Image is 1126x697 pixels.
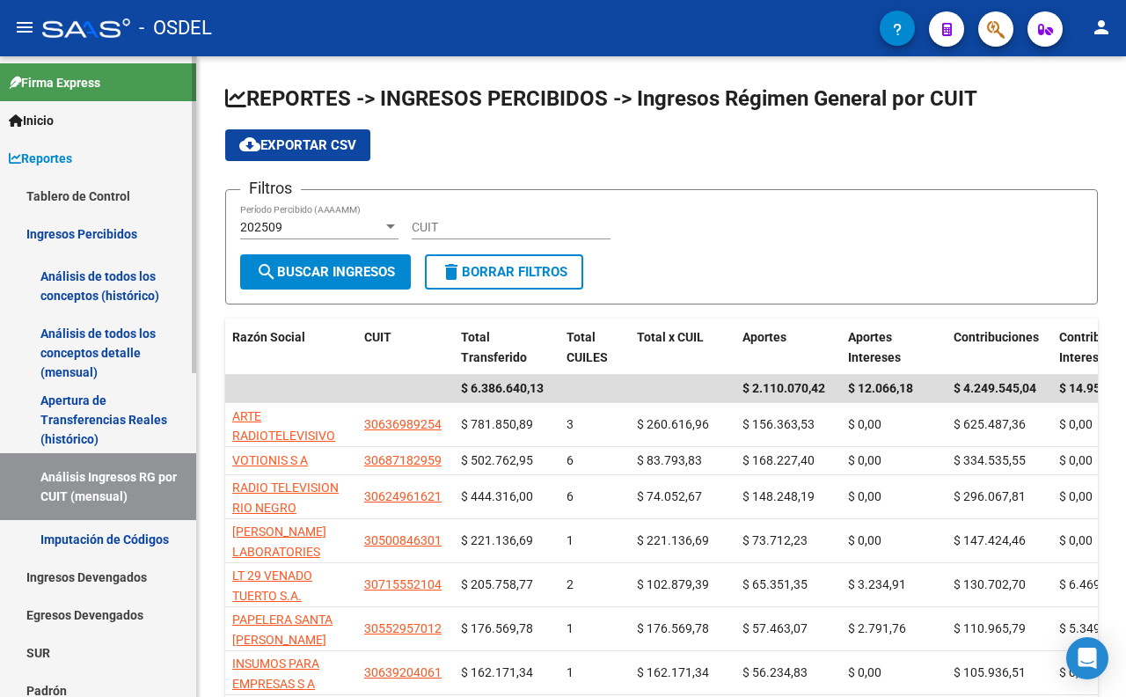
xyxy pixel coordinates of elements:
[225,319,357,377] datatable-header-cell: Razón Social
[742,665,808,679] span: $ 56.234,83
[567,330,608,364] span: Total CUILES
[239,137,356,153] span: Exportar CSV
[742,533,808,547] span: $ 73.712,23
[239,134,260,155] mat-icon: cloud_download
[848,665,881,679] span: $ 0,00
[954,453,1026,467] span: $ 334.535,55
[637,453,702,467] span: $ 83.793,83
[240,220,282,234] span: 202509
[742,417,815,431] span: $ 156.363,53
[742,381,825,395] span: $ 2.110.070,42
[1059,381,1124,395] span: $ 14.958,49
[567,621,574,635] span: 1
[454,319,559,377] datatable-header-cell: Total Transferido
[848,417,881,431] span: $ 0,00
[637,533,709,547] span: $ 221.136,69
[1059,577,1117,591] span: $ 6.469,81
[364,665,442,679] span: 30639204061
[441,261,462,282] mat-icon: delete
[1059,489,1093,503] span: $ 0,00
[848,621,906,635] span: $ 2.791,76
[225,86,977,111] span: REPORTES -> INGRESOS PERCIBIDOS -> Ingresos Régimen General por CUIT
[567,417,574,431] span: 3
[848,533,881,547] span: $ 0,00
[742,453,815,467] span: $ 168.227,40
[637,621,709,635] span: $ 176.569,78
[232,525,351,598] span: [PERSON_NAME] LABORATORIES [GEOGRAPHIC_DATA] SA
[256,264,395,280] span: Buscar Ingresos
[1066,637,1108,679] div: Open Intercom Messenger
[461,453,533,467] span: $ 502.762,95
[441,264,567,280] span: Borrar Filtros
[954,330,1039,344] span: Contribuciones
[364,417,442,431] span: 30636989254
[637,417,709,431] span: $ 260.616,96
[461,621,533,635] span: $ 176.569,78
[630,319,735,377] datatable-header-cell: Total x CUIL
[848,489,881,503] span: $ 0,00
[232,330,305,344] span: Razón Social
[240,176,301,201] h3: Filtros
[232,657,319,691] span: INSUMOS PARA EMPRESAS S A
[954,577,1026,591] span: $ 130.702,70
[9,111,54,130] span: Inicio
[637,577,709,591] span: $ 102.879,39
[848,381,913,395] span: $ 12.066,18
[1091,17,1112,38] mat-icon: person
[567,489,574,503] span: 6
[1059,665,1093,679] span: $ 0,00
[232,613,333,647] span: PAPELERA SANTA [PERSON_NAME]
[461,577,533,591] span: $ 205.758,77
[735,319,841,377] datatable-header-cell: Aportes
[954,665,1026,679] span: $ 105.936,51
[461,665,533,679] span: $ 162.171,34
[742,330,786,344] span: Aportes
[461,489,533,503] span: $ 444.316,00
[461,381,544,395] span: $ 6.386.640,13
[567,577,574,591] span: 2
[567,665,574,679] span: 1
[364,533,442,547] span: 30500846301
[14,17,35,38] mat-icon: menu
[848,577,906,591] span: $ 3.234,91
[848,453,881,467] span: $ 0,00
[9,149,72,168] span: Reportes
[232,409,335,464] span: ARTE RADIOTELEVISIVO ARGENTINO S A
[232,481,339,575] span: RADIO TELEVISION RIO NEGRO SOCIEDAD DEL ESTADO L.U. 92 CANAL 10
[954,381,1036,395] span: $ 4.249.545,04
[954,489,1026,503] span: $ 296.067,81
[1059,621,1117,635] span: $ 5.349,16
[954,533,1026,547] span: $ 147.424,46
[742,577,808,591] span: $ 65.351,35
[637,330,704,344] span: Total x CUIL
[364,577,442,591] span: 30715552104
[461,533,533,547] span: $ 221.136,69
[425,254,583,290] button: Borrar Filtros
[637,665,709,679] span: $ 162.171,34
[232,453,308,467] span: VOTIONIS S A
[364,453,442,467] span: 30687182959
[947,319,1052,377] datatable-header-cell: Contribuciones
[256,261,277,282] mat-icon: search
[559,319,630,377] datatable-header-cell: Total CUILES
[637,489,702,503] span: $ 74.052,67
[364,330,391,344] span: CUIT
[841,319,947,377] datatable-header-cell: Aportes Intereses
[364,489,442,503] span: 30624961621
[461,417,533,431] span: $ 781.850,89
[139,9,212,48] span: - OSDEL
[1059,417,1093,431] span: $ 0,00
[1059,453,1093,467] span: $ 0,00
[357,319,454,377] datatable-header-cell: CUIT
[232,569,312,603] span: LT 29 VENADO TUERTO S.A.
[9,73,100,92] span: Firma Express
[742,621,808,635] span: $ 57.463,07
[848,330,901,364] span: Aportes Intereses
[742,489,815,503] span: $ 148.248,19
[461,330,527,364] span: Total Transferido
[954,417,1026,431] span: $ 625.487,36
[567,453,574,467] span: 6
[240,254,411,290] button: Buscar Ingresos
[225,129,370,161] button: Exportar CSV
[954,621,1026,635] span: $ 110.965,79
